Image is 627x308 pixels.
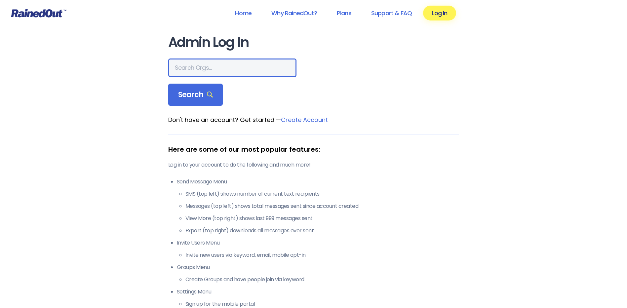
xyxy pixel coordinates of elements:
a: Support & FAQ [363,6,420,20]
li: Invite Users Menu [177,239,459,259]
li: Groups Menu [177,263,459,284]
li: Export (top right) downloads all messages ever sent [185,227,459,235]
li: Create Groups and have people join via keyword [185,276,459,284]
span: Search [178,90,213,99]
li: Invite new users via keyword, email, mobile opt-in [185,251,459,259]
li: SMS (top left) shows number of current text recipients [185,190,459,198]
div: Search [168,84,223,106]
li: Send Message Menu [177,178,459,235]
h1: Admin Log In [168,35,459,50]
li: Messages (top left) shows total messages sent since account created [185,202,459,210]
li: View More (top right) shows last 999 messages sent [185,214,459,222]
a: Create Account [281,116,328,124]
a: Why RainedOut? [263,6,326,20]
a: Home [226,6,260,20]
li: Sign up for the mobile portal [185,300,459,308]
a: Plans [328,6,360,20]
input: Search Orgs… [168,58,296,77]
a: Log In [423,6,456,20]
p: Log in to your account to do the following and much more! [168,161,459,169]
div: Here are some of our most popular features: [168,144,459,154]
